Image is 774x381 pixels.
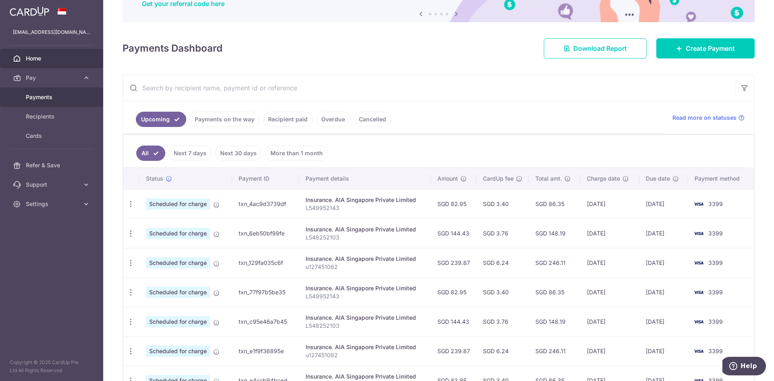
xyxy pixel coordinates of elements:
[672,114,745,122] a: Read more on statuses
[232,277,299,307] td: txn_77f97b5be35
[708,259,723,266] span: 3399
[26,132,79,140] span: Cards
[476,248,529,277] td: SGD 6.24
[529,336,580,366] td: SGD 246.11
[529,219,580,248] td: SGD 148.19
[10,6,49,16] img: CardUp
[123,75,735,101] input: Search by recipient name, payment id or reference
[232,307,299,336] td: txn_c95e46a7b45
[431,336,476,366] td: SGD 239.87
[306,292,424,300] p: L549952143
[316,112,350,127] a: Overdue
[306,196,424,204] div: Insurance. AIA Singapore Private Limited
[691,346,707,356] img: Bank Card
[639,189,689,219] td: [DATE]
[136,146,165,161] a: All
[580,336,639,366] td: [DATE]
[431,219,476,248] td: SGD 144.43
[306,373,424,381] div: Insurance. AIA Singapore Private Limited
[169,146,212,161] a: Next 7 days
[580,248,639,277] td: [DATE]
[535,175,562,183] span: Total amt.
[146,257,210,269] span: Scheduled for charge
[529,248,580,277] td: SGD 246.11
[189,112,260,127] a: Payments on the way
[639,248,689,277] td: [DATE]
[691,199,707,209] img: Bank Card
[708,318,723,325] span: 3399
[232,219,299,248] td: txn_6eb50bf99fe
[26,54,79,62] span: Home
[529,307,580,336] td: SGD 148.19
[26,200,79,208] span: Settings
[672,114,737,122] span: Read more on statuses
[265,146,328,161] a: More than 1 month
[146,316,210,327] span: Scheduled for charge
[306,225,424,233] div: Insurance. AIA Singapore Private Limited
[708,200,723,207] span: 3399
[26,181,79,189] span: Support
[232,336,299,366] td: txn_e1f9f36895e
[431,189,476,219] td: SGD 82.95
[476,277,529,307] td: SGD 3.40
[691,287,707,297] img: Bank Card
[354,112,391,127] a: Cancelled
[306,233,424,242] p: L548252103
[306,255,424,263] div: Insurance. AIA Singapore Private Limited
[431,248,476,277] td: SGD 239.87
[686,44,735,53] span: Create Payment
[529,277,580,307] td: SGD 86.35
[587,175,620,183] span: Charge date
[573,44,627,53] span: Download Report
[306,263,424,271] p: u127451082
[263,112,313,127] a: Recipient paid
[691,229,707,238] img: Bank Card
[639,336,689,366] td: [DATE]
[544,38,647,58] a: Download Report
[123,41,223,56] h4: Payments Dashboard
[306,204,424,212] p: L549952143
[306,343,424,351] div: Insurance. AIA Singapore Private Limited
[146,175,163,183] span: Status
[708,289,723,296] span: 3399
[476,336,529,366] td: SGD 6.24
[691,258,707,268] img: Bank Card
[656,38,755,58] a: Create Payment
[136,112,186,127] a: Upcoming
[483,175,514,183] span: CardUp fee
[146,346,210,357] span: Scheduled for charge
[639,219,689,248] td: [DATE]
[306,322,424,330] p: L548252103
[146,287,210,298] span: Scheduled for charge
[232,168,299,189] th: Payment ID
[476,307,529,336] td: SGD 3.76
[691,317,707,327] img: Bank Card
[437,175,458,183] span: Amount
[639,307,689,336] td: [DATE]
[639,277,689,307] td: [DATE]
[26,112,79,121] span: Recipients
[431,307,476,336] td: SGD 144.43
[431,277,476,307] td: SGD 82.95
[146,228,210,239] span: Scheduled for charge
[306,351,424,359] p: u127451082
[26,74,79,82] span: Pay
[688,168,754,189] th: Payment method
[580,189,639,219] td: [DATE]
[232,248,299,277] td: txn_129fa035c6f
[722,357,766,377] iframe: Opens a widget where you can find more information
[306,284,424,292] div: Insurance. AIA Singapore Private Limited
[476,189,529,219] td: SGD 3.40
[580,219,639,248] td: [DATE]
[232,189,299,219] td: txn_4ac9d3739df
[26,161,79,169] span: Refer & Save
[215,146,262,161] a: Next 30 days
[580,277,639,307] td: [DATE]
[26,93,79,101] span: Payments
[708,230,723,237] span: 3399
[299,168,431,189] th: Payment details
[146,198,210,210] span: Scheduled for charge
[529,189,580,219] td: SGD 86.35
[306,314,424,322] div: Insurance. AIA Singapore Private Limited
